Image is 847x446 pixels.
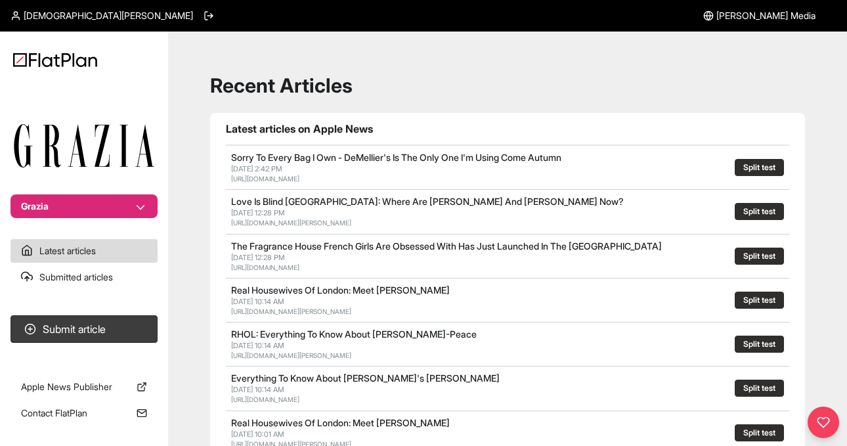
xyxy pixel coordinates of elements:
a: Love Is Blind [GEOGRAPHIC_DATA]: Where Are [PERSON_NAME] And [PERSON_NAME] Now? [231,196,624,207]
span: [DATE] 10:14 AM [231,341,284,350]
a: [DEMOGRAPHIC_DATA][PERSON_NAME] [11,9,193,22]
a: Submitted articles [11,265,158,289]
a: [URL][DOMAIN_NAME][PERSON_NAME] [231,219,351,227]
img: Publication Logo [13,123,155,168]
span: [DATE] 10:01 AM [231,430,284,439]
a: Contact FlatPlan [11,401,158,425]
a: Sorry To Every Bag I Own - DeMellier's Is The Only One I'm Using Come Autumn [231,152,561,163]
span: [DATE] 10:14 AM [231,297,284,306]
button: Split test [735,336,784,353]
a: [URL][DOMAIN_NAME][PERSON_NAME] [231,351,351,359]
button: Grazia [11,194,158,218]
a: The Fragrance House French Girls Are Obsessed With Has Just Launched In The [GEOGRAPHIC_DATA] [231,240,662,252]
a: [URL][DOMAIN_NAME] [231,175,299,183]
span: [DATE] 10:14 AM [231,385,284,394]
button: Submit article [11,315,158,343]
a: [URL][DOMAIN_NAME] [231,263,299,271]
a: Latest articles [11,239,158,263]
span: [DATE] 12:28 PM [231,208,285,217]
a: Real Housewives Of London: Meet [PERSON_NAME] [231,417,450,428]
button: Split test [735,248,784,265]
button: Split test [735,380,784,397]
h1: Latest articles on Apple News [226,121,789,137]
a: Everything To Know About [PERSON_NAME]'s [PERSON_NAME] [231,372,500,384]
button: Split test [735,203,784,220]
h1: Recent Articles [210,74,805,97]
button: Split test [735,292,784,309]
a: [URL][DOMAIN_NAME][PERSON_NAME] [231,307,351,315]
button: Split test [735,424,784,441]
span: [DATE] 12:28 PM [231,253,285,262]
a: Real Housewives Of London: Meet [PERSON_NAME] [231,284,450,296]
button: Split test [735,159,784,176]
a: RHOL: Everything To Know About [PERSON_NAME]-Peace [231,328,477,340]
span: [PERSON_NAME] Media [716,9,815,22]
a: Apple News Publisher [11,375,158,399]
span: [DATE] 2:42 PM [231,164,282,173]
span: [DEMOGRAPHIC_DATA][PERSON_NAME] [24,9,193,22]
a: [URL][DOMAIN_NAME] [231,395,299,403]
img: Logo [13,53,97,67]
